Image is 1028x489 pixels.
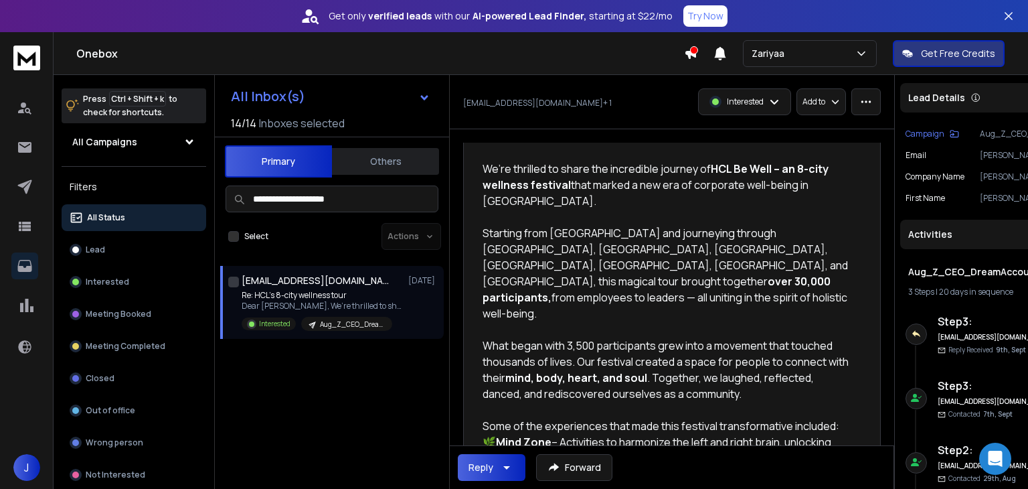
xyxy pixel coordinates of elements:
button: Reply [458,454,525,481]
label: Select [244,231,268,242]
span: 20 days in sequence [939,286,1013,297]
button: Campaign [906,129,959,139]
p: Email [906,150,926,161]
div: Open Intercom Messenger [979,443,1011,475]
button: J [13,454,40,481]
button: All Status [62,204,206,231]
button: Others [332,147,439,176]
strong: AI-powered Lead Finder, [473,9,586,23]
h1: [EMAIL_ADDRESS][DOMAIN_NAME] +1 [242,274,389,287]
p: Aug_Z_CEO_DreamAccounts_India [320,320,384,330]
button: Forward [536,454,612,481]
button: Out of office [62,397,206,424]
p: First Name [906,193,945,204]
p: Contacted [948,409,1013,419]
button: Not Interested [62,462,206,488]
button: Interested [62,269,206,295]
h1: All Campaigns [72,135,137,149]
p: Campaign [906,129,944,139]
p: Wrong person [86,437,143,448]
p: Not Interested [86,470,145,480]
p: [EMAIL_ADDRESS][DOMAIN_NAME] + 1 [463,98,612,109]
h3: Inboxes selected [259,115,345,131]
h1: All Inbox(s) [231,90,305,103]
div: We’re thrilled to share the incredible journey of that marked a new era of corporate well-being i... [483,161,851,209]
p: Meeting Booked [86,309,151,320]
div: Reply [468,461,493,474]
button: All Inbox(s) [220,83,441,110]
p: Company Name [906,171,964,182]
p: Out of office [86,405,135,416]
button: Meeting Completed [62,333,206,360]
p: Meeting Completed [86,341,165,352]
p: Get Free Credits [921,47,995,60]
button: Closed [62,365,206,392]
button: Wrong person [62,429,206,456]
p: Interested [727,96,764,107]
h1: Onebox [76,46,684,62]
button: All Campaigns [62,129,206,155]
div: Starting from [GEOGRAPHIC_DATA] and journeying through [GEOGRAPHIC_DATA], [GEOGRAPHIC_DATA], [GEO... [483,225,851,322]
p: Zariyaa [752,47,790,60]
p: [DATE] [408,275,438,286]
p: Try Now [687,9,723,23]
p: Interested [259,319,290,329]
p: Closed [86,373,114,384]
span: 29th, Aug [983,474,1016,483]
p: Contacted [948,474,1016,484]
h3: Filters [62,178,206,196]
img: logo [13,46,40,70]
p: Lead Details [908,91,965,104]
div: What began with 3,500 participants grew into a movement that touched thousands of lives. Our fest... [483,338,851,402]
span: 9th, Sept [996,345,1026,354]
span: 7th, Sept [983,409,1013,419]
strong: verified leads [368,9,432,23]
p: Dear [PERSON_NAME], We’re thrilled to share [242,301,402,311]
p: Add to [802,96,825,107]
button: Meeting Booked [62,301,206,328]
button: Try Now [683,5,727,27]
button: Lead [62,236,206,263]
span: 3 Steps [908,286,934,297]
span: 14 / 14 [231,115,256,131]
p: Interested [86,277,129,287]
p: Press to check for shortcuts. [83,92,177,119]
strong: Mind Zone [496,435,551,449]
p: Lead [86,244,105,255]
p: Reply Received [948,345,1026,355]
p: All Status [87,212,125,223]
p: Get only with our starting at $22/mo [329,9,673,23]
button: Primary [225,145,332,178]
p: Re: HCL's 8-city wellness tour [242,290,402,301]
strong: mind, body, heart, and soul [505,370,647,385]
button: Get Free Credits [893,40,1005,67]
span: Ctrl + Shift + k [109,91,166,107]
